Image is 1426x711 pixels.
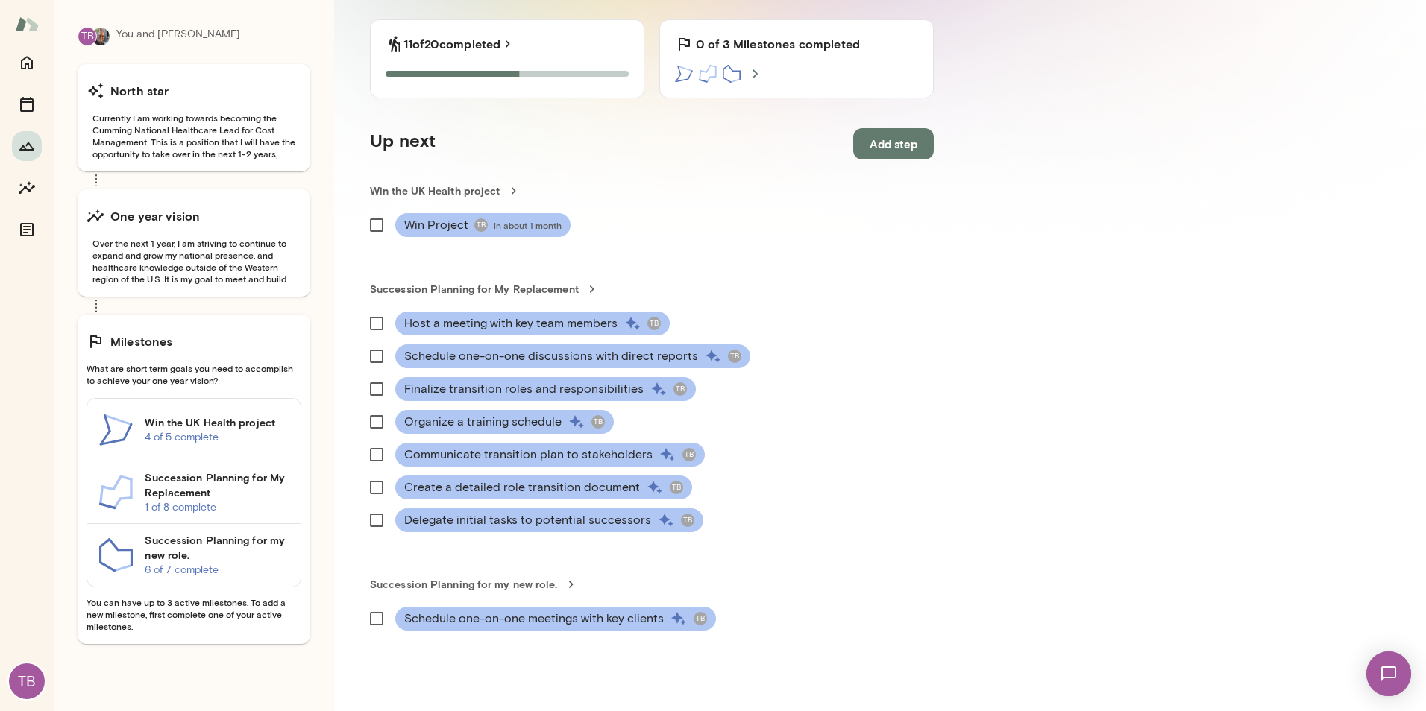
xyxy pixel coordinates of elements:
img: Steve Oliver [92,28,110,45]
h6: Win the UK Health project [145,415,289,430]
a: Win the UK Health project4 of 5 complete [87,399,301,461]
div: TB [78,27,97,46]
button: North starCurrently I am working towards becoming the Cumming National Healthcare Lead for Cost M... [78,64,310,171]
p: 1 of 8 complete [145,500,289,515]
div: Win the UK Health project4 of 5 completeSuccession Planning for My Replacement1 of 8 completeSucc... [87,398,301,587]
div: TB [728,350,741,363]
h6: Succession Planning for my new role. [145,533,289,563]
span: Currently I am working towards becoming the Cumming National Healthcare Lead for Cost Management.... [87,112,301,159]
div: Win ProjectTBin about 1 month [395,213,571,237]
button: Insights [12,173,42,203]
div: Delegate initial tasks to potential successorsTB [395,508,703,532]
div: Organize a training scheduleTB [395,410,614,434]
p: 4 of 5 complete [145,430,289,445]
span: Host a meeting with key team members [404,315,618,332]
span: Win Project [404,216,468,234]
div: Communicate transition plan to stakeholdersTB [395,443,705,467]
a: Win the UK Health project [370,183,934,198]
div: TB [670,481,683,494]
button: One year visionOver the next 1 year, I am striving to continue to expand and grow my national pre... [78,189,310,297]
div: TB [681,513,694,527]
h6: North star [110,82,169,100]
button: Documents [12,215,42,244]
h6: Milestones [110,332,173,350]
span: Create a detailed role transition document [404,478,640,496]
div: Host a meeting with key team membersTB [395,312,670,335]
span: Organize a training schedule [404,413,562,431]
div: TB [9,663,45,699]
div: TB [474,218,488,232]
div: Finalize transition roles and responsibilitiesTB [395,377,696,401]
div: TB [591,415,605,429]
div: TB [682,448,696,461]
p: You and [PERSON_NAME] [116,27,240,46]
a: Succession Planning for my new role. [370,577,934,592]
span: What are short term goals you need to accomplish to achieve your one year vision? [87,362,301,386]
button: Growth Plan [12,131,42,161]
div: Create a detailed role transition documentTB [395,475,692,499]
a: Succession Planning for My Replacement [370,282,934,297]
h6: Succession Planning for My Replacement [145,470,289,500]
span: You can have up to 3 active milestones. To add a new milestone, first complete one of your active... [87,596,301,632]
span: in about 1 month [494,219,562,231]
h6: 0 of 3 Milestones completed [696,35,860,53]
h5: Up next [370,128,436,159]
button: Add step [853,128,934,159]
span: Schedule one-on-one discussions with direct reports [404,347,698,365]
div: Schedule one-on-one meetings with key clientsTB [395,607,716,631]
span: Delegate initial tasks to potential successors [404,511,651,529]
span: Finalize transition roles and responsibilities [404,380,644,398]
div: TB [673,382,687,396]
span: Over the next 1 year, I am striving to continue to expand and grow my national presence, and heal... [87,237,301,285]
a: Succession Planning for my new role.6 of 7 complete [87,524,301,587]
img: Mento [15,10,39,38]
div: TB [647,317,661,330]
a: Succession Planning for My Replacement1 of 8 complete [87,461,301,524]
button: Sessions [12,89,42,119]
span: Schedule one-on-one meetings with key clients [404,610,664,628]
span: Communicate transition plan to stakeholders [404,446,653,464]
div: Schedule one-on-one discussions with direct reportsTB [395,344,750,368]
button: Home [12,48,42,78]
h6: One year vision [110,207,200,225]
div: TB [694,612,707,625]
a: 11of20completed [403,35,515,53]
p: 6 of 7 complete [145,563,289,578]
